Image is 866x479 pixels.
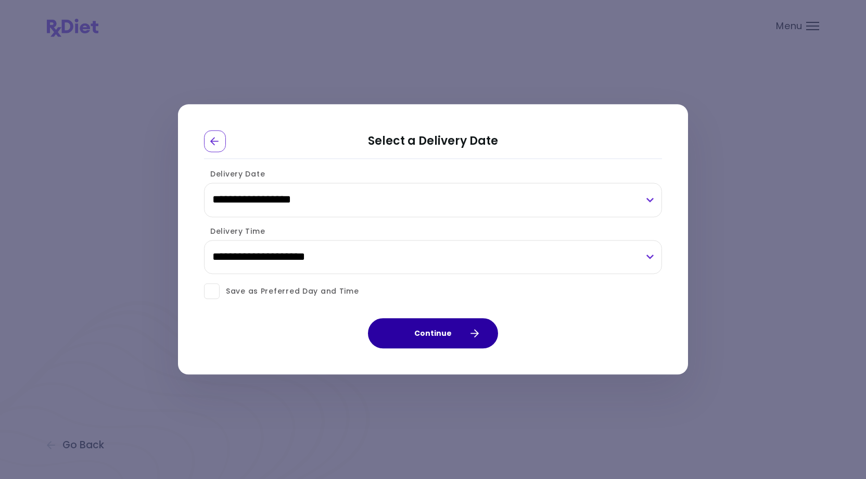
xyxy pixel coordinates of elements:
label: Delivery Date [204,169,265,179]
span: Save as Preferred Day and Time [220,285,359,298]
label: Delivery Time [204,226,265,236]
h2: Select a Delivery Date [204,130,662,159]
div: Go Back [204,130,226,152]
button: Continue [368,319,498,349]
